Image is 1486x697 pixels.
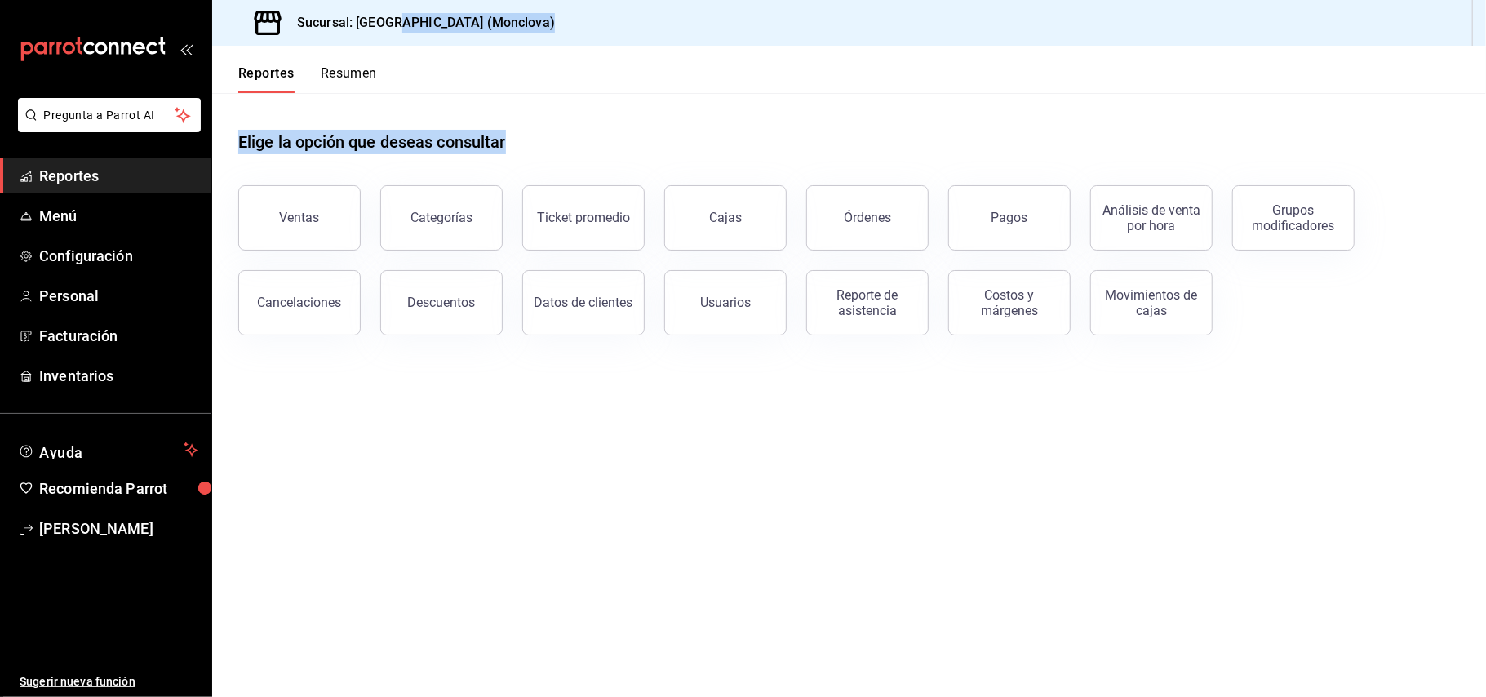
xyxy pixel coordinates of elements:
button: Órdenes [806,185,929,251]
h3: Sucursal: [GEOGRAPHIC_DATA] (Monclova) [284,13,555,33]
button: Ventas [238,185,361,251]
span: Reportes [39,165,198,187]
div: Categorías [410,210,472,225]
button: Ticket promedio [522,185,645,251]
div: Grupos modificadores [1243,202,1344,233]
span: Inventarios [39,365,198,387]
div: Análisis de venta por hora [1101,202,1202,233]
button: Costos y márgenes [948,270,1071,335]
button: Cajas [664,185,787,251]
span: Configuración [39,245,198,267]
button: Categorías [380,185,503,251]
div: Datos de clientes [535,295,633,310]
button: Descuentos [380,270,503,335]
button: Movimientos de cajas [1090,270,1213,335]
span: Facturación [39,325,198,347]
button: Reporte de asistencia [806,270,929,335]
button: Datos de clientes [522,270,645,335]
button: Reportes [238,65,295,93]
div: Cajas [709,210,742,225]
span: Sugerir nueva función [20,673,198,690]
span: Menú [39,205,198,227]
button: Pagos [948,185,1071,251]
span: Recomienda Parrot [39,477,198,499]
button: Análisis de venta por hora [1090,185,1213,251]
div: Movimientos de cajas [1101,287,1202,318]
div: navigation tabs [238,65,377,93]
div: Ventas [280,210,320,225]
div: Descuentos [408,295,476,310]
div: Órdenes [844,210,891,225]
div: Pagos [991,210,1028,225]
h1: Elige la opción que deseas consultar [238,130,506,154]
div: Costos y márgenes [959,287,1060,318]
button: Pregunta a Parrot AI [18,98,201,132]
button: Usuarios [664,270,787,335]
button: Resumen [321,65,377,93]
div: Usuarios [700,295,751,310]
span: Personal [39,285,198,307]
button: Grupos modificadores [1232,185,1355,251]
span: Pregunta a Parrot AI [44,107,175,124]
a: Pregunta a Parrot AI [11,118,201,135]
span: [PERSON_NAME] [39,517,198,539]
div: Cancelaciones [258,295,342,310]
button: Cancelaciones [238,270,361,335]
div: Reporte de asistencia [817,287,918,318]
span: Ayuda [39,440,177,459]
div: Ticket promedio [537,210,630,225]
button: open_drawer_menu [180,42,193,55]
